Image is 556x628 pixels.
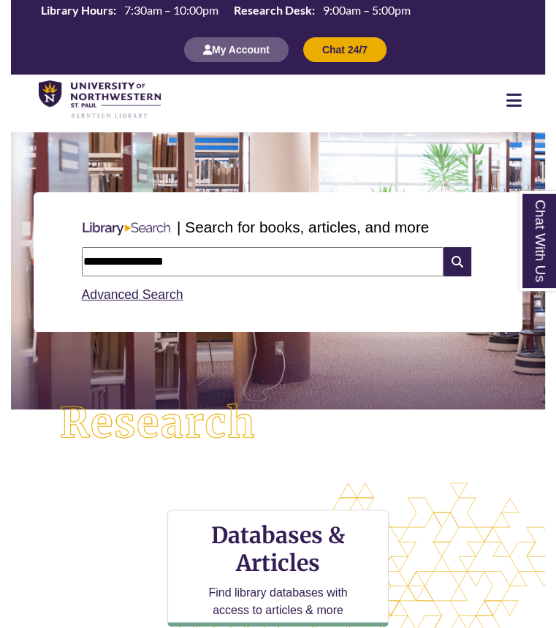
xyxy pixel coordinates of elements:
button: Chat 24/7 [303,37,386,62]
a: Databases & Articles Find library databases with access to articles & more [167,510,389,627]
th: Research Desk: [228,2,317,18]
a: Chat 24/7 [303,43,386,56]
span: 9:00am – 5:00pm [323,3,411,17]
i: Search [443,247,471,276]
img: Research [38,382,278,465]
img: Libary Search [76,216,177,241]
th: Library Hours: [35,2,118,18]
button: My Account [184,37,289,62]
a: My Account [184,43,289,56]
h3: Databases & Articles [180,521,377,577]
a: Advanced Search [82,287,183,302]
img: UNWSP Library Logo [39,80,161,119]
table: Hours Today [35,2,416,20]
span: 7:30am – 10:00pm [124,3,218,17]
a: Hours Today [35,2,416,22]
p: | Search for books, articles, and more [177,216,429,238]
p: Find library databases with access to articles & more [199,584,357,619]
